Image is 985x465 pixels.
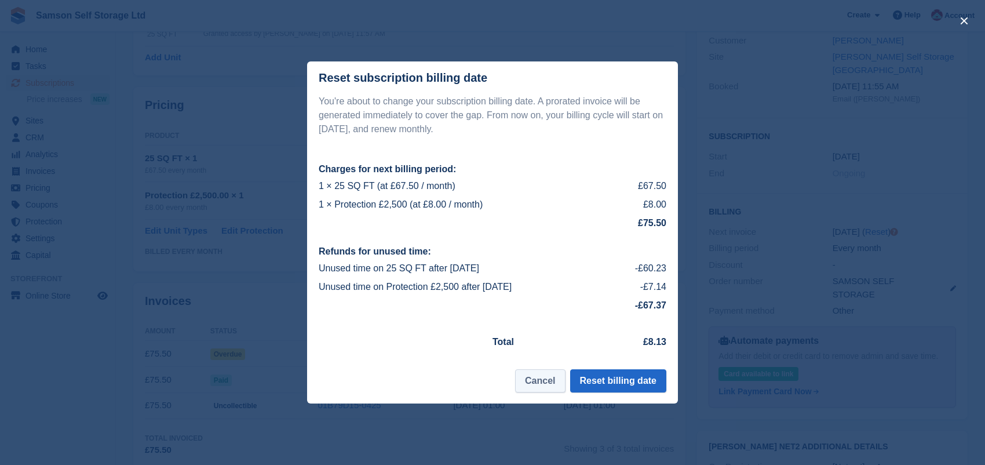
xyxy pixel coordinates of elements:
td: 1 × Protection £2,500 (at £8.00 / month) [319,195,615,214]
p: You're about to change your subscription billing date. A prorated invoice will be generated immed... [319,95,666,136]
button: Cancel [515,369,565,393]
td: Unused time on Protection £2,500 after [DATE] [319,278,618,296]
strong: £8.13 [643,337,666,347]
h2: Charges for next billing period: [319,164,666,175]
button: Reset billing date [570,369,666,393]
td: -£60.23 [618,259,666,278]
div: Reset subscription billing date [319,71,487,85]
h2: Refunds for unused time: [319,246,666,257]
td: 1 × 25 SQ FT (at £67.50 / month) [319,177,615,195]
td: £67.50 [615,177,666,195]
button: close [955,12,973,30]
td: Unused time on 25 SQ FT after [DATE] [319,259,618,278]
td: -£7.14 [618,278,666,296]
strong: £75.50 [638,218,666,228]
td: £8.00 [615,195,666,214]
strong: -£67.37 [635,300,666,310]
strong: Total [493,337,514,347]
